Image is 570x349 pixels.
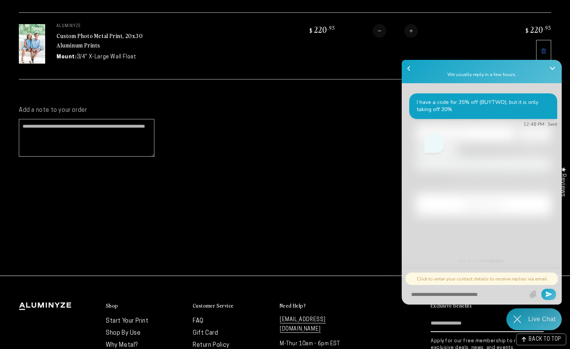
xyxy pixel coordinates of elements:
[193,302,233,309] h2: Customer Service
[556,161,570,203] div: Click to open Judge.me floating reviews tab
[544,24,551,31] sup: .95
[56,31,143,49] a: Custom Photo Metal Print, 20x30 Aluminum Prints
[280,302,306,309] h2: Need Help?
[77,53,136,61] dd: 3/4" X-Large Wall Float
[106,342,138,348] a: Why Metal?
[193,342,230,348] a: Return Policy
[280,302,359,309] summary: Need Help?
[193,302,272,309] summary: Customer Service
[280,317,326,333] a: [EMAIL_ADDRESS][DOMAIN_NAME]
[526,27,529,34] span: $
[402,60,562,305] iframe: Re:amaze Chat
[193,330,218,336] a: Gift Card
[106,302,185,309] summary: Shop
[506,308,562,330] div: Chat widget toggle
[56,24,169,29] p: aluminyze
[536,40,551,62] a: Remove 20"x30" Rectangle White Glossy Aluminyzed Photo
[19,24,45,64] img: 20"x30" Rectangle White Glossy Aluminyzed Photo
[280,339,359,349] p: M-Thur 10am - 6pm EST
[431,302,472,309] h2: Exclusive benefits
[106,330,141,336] a: Shop By Use
[106,318,149,324] a: Start Your Print
[193,318,204,324] a: FAQ
[386,24,404,38] input: Quantity for Custom Photo Metal Print, 20x30 Aluminum Prints
[308,24,335,35] bdi: 220
[529,337,561,342] span: BACK TO TOP
[19,107,401,114] label: Add a note to your order
[545,60,560,78] button: Close Shoutbox
[528,308,556,330] div: Contact Us Directly
[106,302,118,309] h2: Shop
[56,53,77,61] dt: Mount:
[328,24,335,31] sup: .95
[309,27,313,34] span: $
[431,302,551,309] summary: Exclusive benefits
[524,24,551,35] bdi: 220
